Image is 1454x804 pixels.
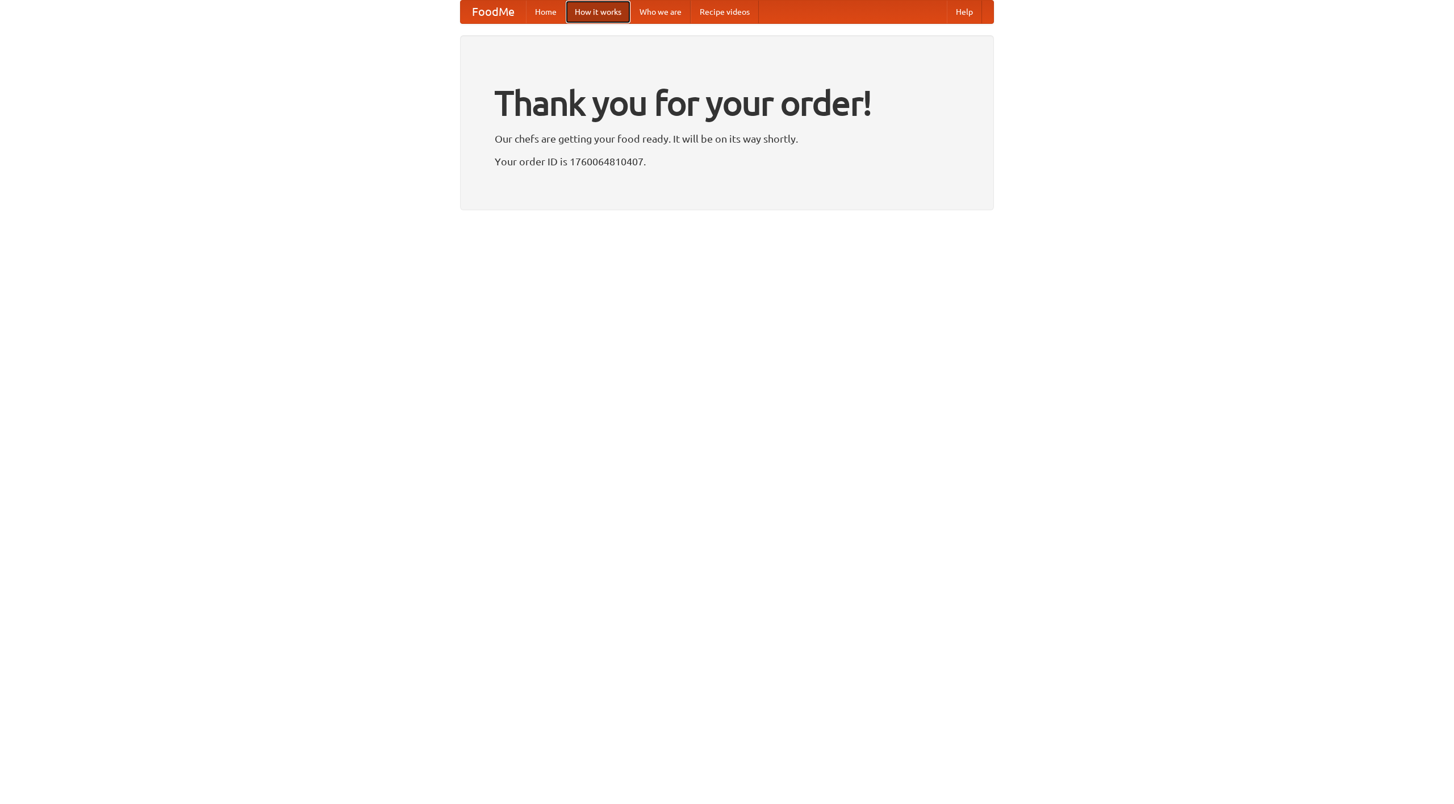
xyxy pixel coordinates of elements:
[947,1,982,23] a: Help
[526,1,566,23] a: Home
[495,153,959,170] p: Your order ID is 1760064810407.
[630,1,691,23] a: Who we are
[461,1,526,23] a: FoodMe
[566,1,630,23] a: How it works
[495,130,959,147] p: Our chefs are getting your food ready. It will be on its way shortly.
[495,76,959,130] h1: Thank you for your order!
[691,1,759,23] a: Recipe videos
